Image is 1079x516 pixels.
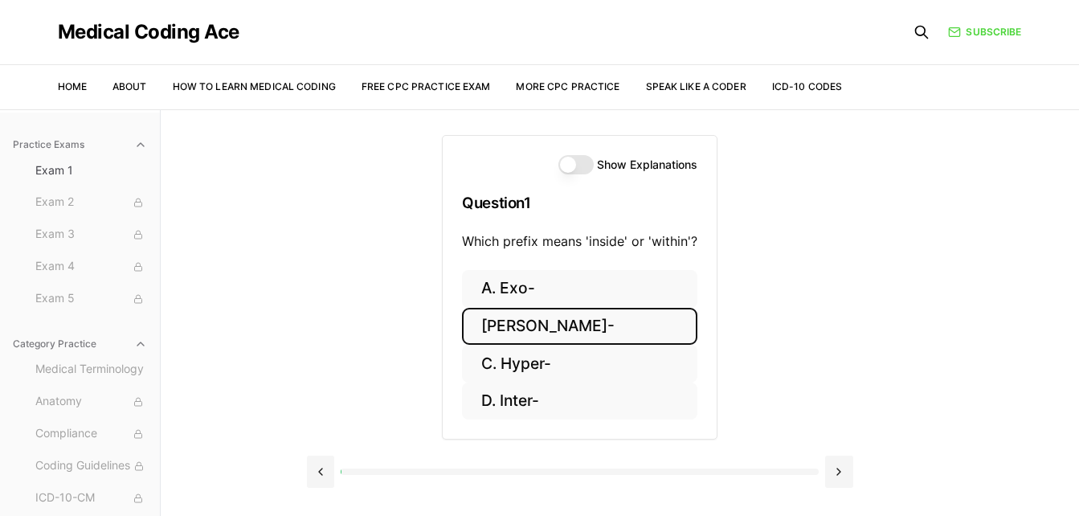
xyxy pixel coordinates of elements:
button: Exam 1 [29,158,153,183]
span: ICD-10-CM [35,489,147,507]
button: Exam 4 [29,254,153,280]
a: Speak Like a Coder [646,80,746,92]
span: Medical Terminology [35,361,147,379]
span: Exam 2 [35,194,147,211]
a: About [112,80,147,92]
span: Anatomy [35,393,147,411]
a: More CPC Practice [516,80,619,92]
span: Exam 5 [35,290,147,308]
button: Category Practice [6,331,153,357]
a: ICD-10 Codes [772,80,842,92]
span: Compliance [35,425,147,443]
a: How to Learn Medical Coding [173,80,336,92]
label: Show Explanations [597,159,697,170]
button: C. Hyper- [462,345,697,383]
button: [PERSON_NAME]- [462,308,697,346]
h3: Question 1 [462,179,697,227]
span: Exam 1 [35,162,147,178]
button: Compliance [29,421,153,447]
button: Anatomy [29,389,153,415]
button: D. Inter- [462,383,697,420]
button: ICD-10-CM [29,485,153,511]
a: Free CPC Practice Exam [362,80,491,92]
span: Exam 4 [35,258,147,276]
span: Coding Guidelines [35,457,147,475]
a: Medical Coding Ace [58,23,239,42]
a: Home [58,80,87,92]
button: Exam 3 [29,222,153,248]
button: Exam 5 [29,286,153,312]
button: A. Exo- [462,270,697,308]
span: Exam 3 [35,226,147,244]
button: Medical Terminology [29,357,153,383]
a: Subscribe [948,25,1021,39]
button: Practice Exams [6,132,153,158]
button: Exam 2 [29,190,153,215]
button: Coding Guidelines [29,453,153,479]
p: Which prefix means 'inside' or 'within'? [462,231,697,251]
